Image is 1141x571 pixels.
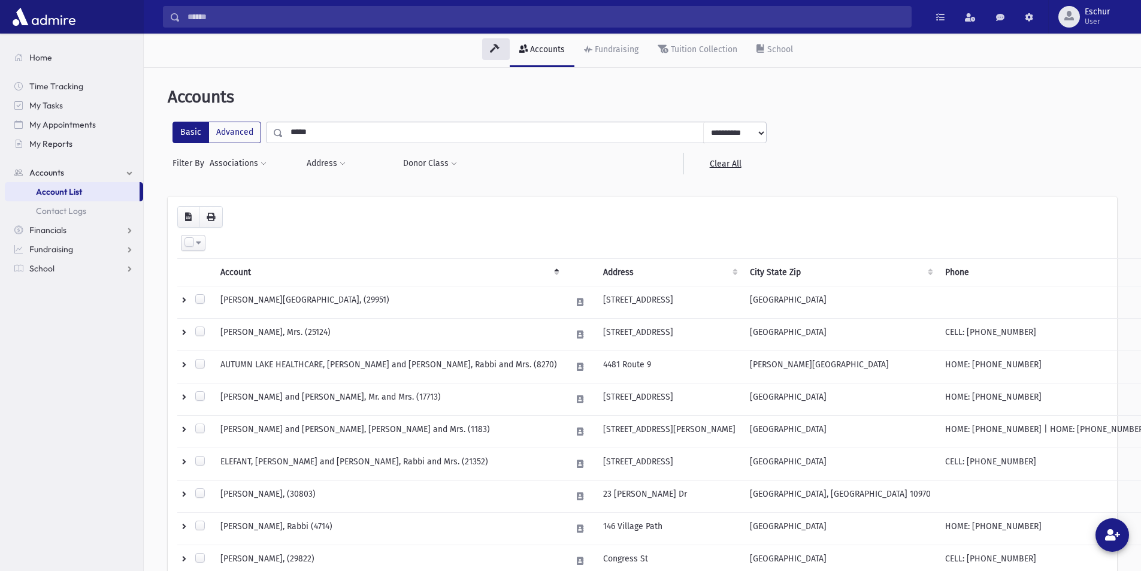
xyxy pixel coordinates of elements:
[29,100,63,111] span: My Tasks
[213,513,564,545] td: [PERSON_NAME], Rabbi (4714)
[29,81,83,92] span: Time Tracking
[574,34,648,67] a: Fundraising
[5,182,140,201] a: Account List
[596,448,743,481] td: [STREET_ADDRESS]
[592,44,638,55] div: Fundraising
[402,153,458,174] button: Donor Class
[29,263,55,274] span: School
[743,351,938,383] td: [PERSON_NAME][GEOGRAPHIC_DATA]
[528,44,565,55] div: Accounts
[209,153,267,174] button: Associations
[765,44,793,55] div: School
[213,351,564,383] td: AUTUMN LAKE HEALTHCARE, [PERSON_NAME] and [PERSON_NAME], Rabbi and Mrs. (8270)
[596,351,743,383] td: 4481 Route 9
[596,513,743,545] td: 146 Village Path
[743,259,938,286] th: City State Zip : activate to sort column ascending
[213,319,564,351] td: [PERSON_NAME], Mrs. (25124)
[29,119,96,130] span: My Appointments
[168,87,234,107] span: Accounts
[743,319,938,351] td: [GEOGRAPHIC_DATA]
[213,383,564,416] td: [PERSON_NAME] and [PERSON_NAME], Mr. and Mrs. (17713)
[1085,17,1110,26] span: User
[747,34,803,67] a: School
[306,153,346,174] button: Address
[172,122,261,143] div: FilterModes
[213,416,564,448] td: [PERSON_NAME] and [PERSON_NAME], [PERSON_NAME] and Mrs. (1183)
[743,448,938,481] td: [GEOGRAPHIC_DATA]
[5,240,143,259] a: Fundraising
[1085,7,1110,17] span: Eschur
[180,6,911,28] input: Search
[510,34,574,67] a: Accounts
[36,206,86,216] span: Contact Logs
[29,138,72,149] span: My Reports
[5,115,143,134] a: My Appointments
[213,448,564,481] td: ELEFANT, [PERSON_NAME] and [PERSON_NAME], Rabbi and Mrs. (21352)
[199,206,223,228] button: Print
[743,481,938,513] td: [GEOGRAPHIC_DATA], [GEOGRAPHIC_DATA] 10970
[596,416,743,448] td: [STREET_ADDRESS][PERSON_NAME]
[743,513,938,545] td: [GEOGRAPHIC_DATA]
[177,206,199,228] button: CSV
[29,244,73,255] span: Fundraising
[5,163,143,182] a: Accounts
[29,167,64,178] span: Accounts
[5,48,143,67] a: Home
[5,259,143,278] a: School
[5,201,143,220] a: Contact Logs
[172,157,209,170] span: Filter By
[596,481,743,513] td: 23 [PERSON_NAME] Dr
[172,122,209,143] label: Basic
[10,5,78,29] img: AdmirePro
[683,153,767,174] a: Clear All
[5,134,143,153] a: My Reports
[29,225,66,235] span: Financials
[596,319,743,351] td: [STREET_ADDRESS]
[208,122,261,143] label: Advanced
[5,77,143,96] a: Time Tracking
[29,52,52,63] span: Home
[668,44,737,55] div: Tuition Collection
[596,259,743,286] th: Address : activate to sort column ascending
[596,286,743,319] td: [STREET_ADDRESS]
[36,186,82,197] span: Account List
[743,416,938,448] td: [GEOGRAPHIC_DATA]
[213,481,564,513] td: [PERSON_NAME], (30803)
[596,383,743,416] td: [STREET_ADDRESS]
[213,286,564,319] td: [PERSON_NAME][GEOGRAPHIC_DATA], (29951)
[5,96,143,115] a: My Tasks
[5,220,143,240] a: Financials
[743,383,938,416] td: [GEOGRAPHIC_DATA]
[648,34,747,67] a: Tuition Collection
[213,259,564,286] th: Account: activate to sort column descending
[743,286,938,319] td: [GEOGRAPHIC_DATA]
